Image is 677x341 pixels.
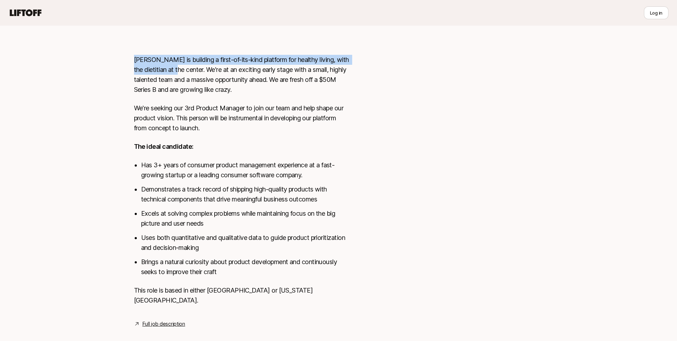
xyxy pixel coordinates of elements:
[143,320,185,328] a: Full job description
[134,55,350,95] p: [PERSON_NAME] is building a first-of-its-kind platform for healthy living, with the dietitian at ...
[141,209,350,229] li: Excels at solving complex problems while maintaining focus on the big picture and user needs
[141,233,350,253] li: Uses both quantitative and qualitative data to guide product prioritization and decision-making
[134,143,194,150] strong: The ideal candidate:
[141,257,350,277] li: Brings a natural curiosity about product development and continuously seeks to improve their craft
[134,285,350,305] p: This role is based in either [GEOGRAPHIC_DATA] or [US_STATE][GEOGRAPHIC_DATA].
[134,103,350,133] p: We're seeking our 3rd Product Manager to join our team and help shape our product vision. This pe...
[141,184,350,204] li: Demonstrates a track record of shipping high-quality products with technical components that driv...
[644,6,668,19] button: Log in
[141,160,350,180] li: Has 3+ years of consumer product management experience at a fast-growing startup or a leading con...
